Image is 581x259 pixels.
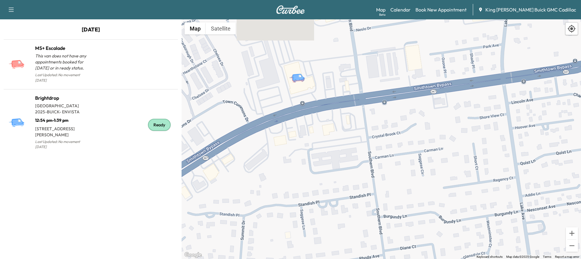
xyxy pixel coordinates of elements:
button: Show street map [185,22,206,34]
h1: Brightdrop [35,94,91,102]
gmp-advanced-marker: Brightdrop [289,67,310,78]
button: Zoom in [566,227,578,239]
p: Last Updated: No movement [DATE] [35,138,91,151]
p: 12:54 pm - 1:39 pm [35,115,91,123]
p: [STREET_ADDRESS][PERSON_NAME] [35,123,91,138]
span: Map data ©2025 Google [506,255,539,258]
span: King [PERSON_NAME] Buick GMC Cadillac [485,6,576,13]
a: Open this area in Google Maps (opens a new window) [183,251,203,259]
button: Keyboard shortcuts [477,255,503,259]
div: Beta [379,12,386,17]
img: Curbee Logo [276,5,305,14]
p: [GEOGRAPHIC_DATA] [35,103,91,109]
div: Ready [148,119,171,131]
p: 2025 - BUICK - ENVISTA [35,109,91,115]
a: Report a map error [555,255,579,258]
img: Google [183,251,203,259]
a: Terms (opens in new tab) [543,255,551,258]
a: Calendar [390,6,411,13]
button: Zoom out [566,240,578,252]
div: Recenter map [565,22,578,35]
p: Last Updated: No movement [DATE] [35,71,91,84]
gmp-advanced-marker: MS+ Escalade [289,67,310,78]
p: This van does not have any appointments booked for [DATE] or in ready status. [35,53,91,71]
h1: MS+ Escalade [35,44,91,52]
a: Book New Appointment [415,6,467,13]
button: Show satellite imagery [206,22,236,34]
a: MapBeta [376,6,386,13]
